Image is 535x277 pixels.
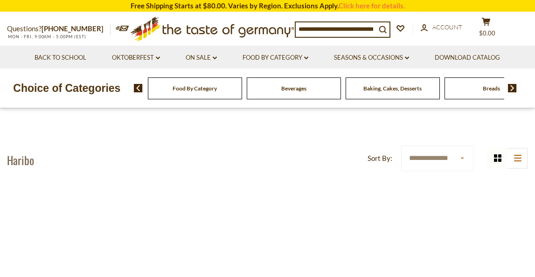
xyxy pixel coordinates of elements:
a: Beverages [281,85,306,92]
a: [PHONE_NUMBER] [42,24,104,33]
a: Seasons & Occasions [334,53,409,63]
a: Download Catalog [435,53,500,63]
a: Back to School [35,53,86,63]
span: $0.00 [479,29,495,37]
a: On Sale [186,53,217,63]
a: Oktoberfest [112,53,160,63]
button: $0.00 [472,17,500,41]
h1: Haribo [7,153,34,167]
label: Sort By: [368,152,392,164]
a: Food By Category [243,53,308,63]
a: Baking, Cakes, Desserts [363,85,422,92]
img: previous arrow [134,84,143,92]
a: Click here for details. [339,1,405,10]
a: Account [421,22,462,33]
a: Breads [483,85,500,92]
p: Questions? [7,23,111,35]
img: next arrow [508,84,517,92]
span: MON - FRI, 9:00AM - 5:00PM (EST) [7,34,86,39]
a: Food By Category [173,85,217,92]
span: Account [432,23,462,31]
